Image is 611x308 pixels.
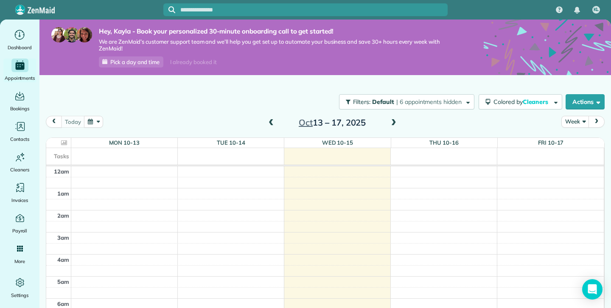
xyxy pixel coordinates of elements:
[3,211,36,235] a: Payroll
[582,279,603,300] div: Open Intercom Messenger
[57,234,69,241] span: 3am
[3,59,36,82] a: Appointments
[110,59,160,65] span: Pick a day and time
[322,139,353,146] a: Wed 10-15
[99,27,458,36] strong: Hey, Kayla - Book your personalized 30-minute onboarding call to get started!
[10,104,30,113] span: Bookings
[168,6,175,13] svg: Focus search
[99,38,458,53] span: We are ZenMaid’s customer support team and we’ll help you get set up to automate your business an...
[99,56,163,67] a: Pick a day and time
[594,6,599,13] span: KL
[335,94,474,109] a: Filters: Default | 6 appointments hidden
[3,89,36,113] a: Bookings
[11,196,28,204] span: Invoices
[77,27,92,42] img: michelle-19f622bdf1676172e81f8f8fba1fb50e276960ebfe0243fe18214015130c80e4.jpg
[3,181,36,204] a: Invoices
[3,120,36,143] a: Contacts
[299,117,313,128] span: Oct
[339,94,474,109] button: Filters: Default | 6 appointments hidden
[64,27,79,42] img: jorge-587dff0eeaa6aab1f244e6dc62b8924c3b6ad411094392a53c71c6c4a576187d.jpg
[163,6,175,13] button: Focus search
[372,98,395,106] span: Default
[396,98,462,106] span: | 6 appointments hidden
[109,139,140,146] a: Mon 10-13
[589,116,605,127] button: next
[353,98,371,106] span: Filters:
[46,116,62,127] button: prev
[57,212,69,219] span: 2am
[5,74,35,82] span: Appointments
[429,139,459,146] a: Thu 10-16
[538,139,564,146] a: Fri 10-17
[61,116,84,127] button: today
[3,276,36,300] a: Settings
[14,257,25,266] span: More
[279,118,385,127] h2: 13 – 17, 2025
[523,98,550,106] span: Cleaners
[10,165,29,174] span: Cleaners
[10,135,29,143] span: Contacts
[568,1,586,20] div: Notifications
[217,139,245,146] a: Tue 10-14
[12,227,28,235] span: Payroll
[8,43,32,52] span: Dashboard
[3,150,36,174] a: Cleaners
[11,291,29,300] span: Settings
[57,190,69,197] span: 1am
[51,27,67,42] img: maria-72a9807cf96188c08ef61303f053569d2e2a8a1cde33d635c8a3ac13582a053d.jpg
[54,168,69,175] span: 12am
[566,94,605,109] button: Actions
[57,278,69,285] span: 5am
[3,28,36,52] a: Dashboard
[479,94,562,109] button: Colored byCleaners
[57,256,69,263] span: 4am
[54,153,69,160] span: Tasks
[561,116,589,127] button: Week
[57,300,69,307] span: 6am
[165,57,221,67] div: I already booked it
[493,98,551,106] span: Colored by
